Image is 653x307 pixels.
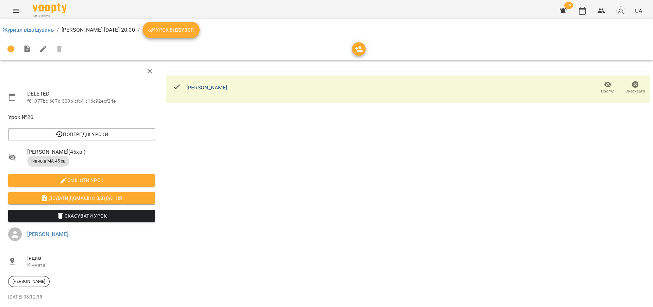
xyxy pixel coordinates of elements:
[27,231,68,237] a: [PERSON_NAME]
[8,3,24,19] button: Menu
[8,276,50,287] div: [PERSON_NAME]
[27,90,155,98] span: DELETED
[632,4,645,17] button: UA
[143,22,200,38] button: Урок відбувся
[27,262,155,269] p: Кімната
[27,158,69,164] span: індивід МА 45 хв
[616,6,625,16] img: avatar_s.png
[564,2,573,9] span: 54
[8,294,155,301] p: [DATE] 03:12:35
[186,84,228,91] a: [PERSON_NAME]
[27,254,155,262] span: Індив
[9,278,49,285] span: [PERSON_NAME]
[148,26,194,34] span: Урок відбувся
[8,210,155,222] button: Скасувати Урок
[621,78,649,97] button: Скасувати
[14,130,150,138] span: Попередні уроки
[625,88,645,94] span: Скасувати
[27,148,155,156] span: [PERSON_NAME] ( 45 хв. )
[33,14,67,18] span: For Business
[138,26,140,34] li: /
[62,26,135,34] p: [PERSON_NAME] [DATE] 20:00
[14,176,150,184] span: Змінити урок
[3,22,650,38] nav: breadcrumb
[635,7,642,14] span: UA
[8,128,155,140] button: Попередні уроки
[27,98,155,105] p: f81077bc-687d-300b-cfc4-c16c92ecf24e
[14,194,150,202] span: Додати домашнє завдання
[594,78,621,97] button: Прогул
[57,26,59,34] li: /
[3,27,54,33] a: Журнал відвідувань
[8,192,155,204] button: Додати домашнє завдання
[8,174,155,186] button: Змінити урок
[8,113,155,121] span: Урок №26
[33,3,67,13] img: Voopty Logo
[601,88,615,94] span: Прогул
[14,212,150,220] span: Скасувати Урок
